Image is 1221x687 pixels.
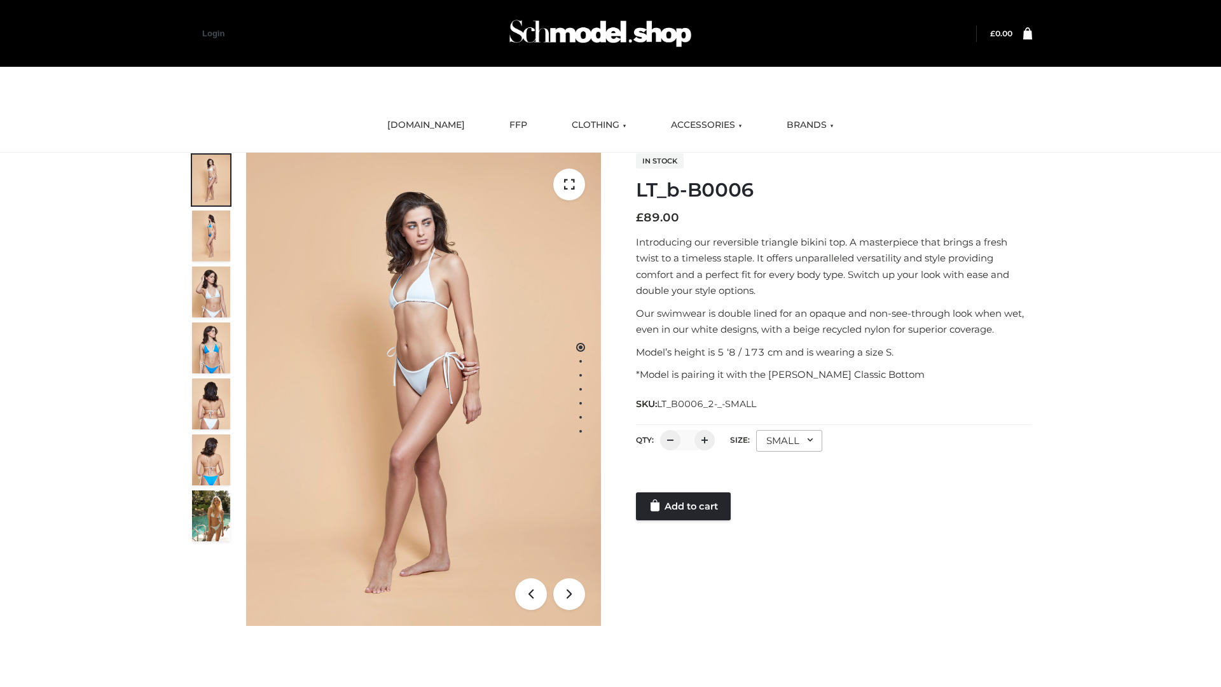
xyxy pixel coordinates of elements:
[636,344,1032,361] p: Model’s height is 5 ‘8 / 173 cm and is wearing a size S.
[990,29,1012,38] a: £0.00
[192,155,230,205] img: ArielClassicBikiniTop_CloudNine_AzureSky_OW114ECO_1-scaled.jpg
[192,323,230,373] img: ArielClassicBikiniTop_CloudNine_AzureSky_OW114ECO_4-scaled.jpg
[500,111,537,139] a: FFP
[777,111,843,139] a: BRANDS
[730,435,750,445] label: Size:
[990,29,1012,38] bdi: 0.00
[636,153,684,169] span: In stock
[636,211,644,225] span: £
[657,398,756,410] span: LT_B0006_2-_-SMALL
[192,434,230,485] img: ArielClassicBikiniTop_CloudNine_AzureSky_OW114ECO_8-scaled.jpg
[756,430,822,452] div: SMALL
[990,29,995,38] span: £
[636,179,1032,202] h1: LT_b-B0006
[202,29,224,38] a: Login
[246,153,601,626] img: ArielClassicBikiniTop_CloudNine_AzureSky_OW114ECO_1
[636,366,1032,383] p: *Model is pairing it with the [PERSON_NAME] Classic Bottom
[636,305,1032,338] p: Our swimwear is double lined for an opaque and non-see-through look when wet, even in our white d...
[192,211,230,261] img: ArielClassicBikiniTop_CloudNine_AzureSky_OW114ECO_2-scaled.jpg
[192,267,230,317] img: ArielClassicBikiniTop_CloudNine_AzureSky_OW114ECO_3-scaled.jpg
[378,111,474,139] a: [DOMAIN_NAME]
[192,378,230,429] img: ArielClassicBikiniTop_CloudNine_AzureSky_OW114ECO_7-scaled.jpg
[562,111,636,139] a: CLOTHING
[192,490,230,541] img: Arieltop_CloudNine_AzureSky2.jpg
[636,492,731,520] a: Add to cart
[636,234,1032,299] p: Introducing our reversible triangle bikini top. A masterpiece that brings a fresh twist to a time...
[505,8,696,59] img: Schmodel Admin 964
[636,435,654,445] label: QTY:
[661,111,752,139] a: ACCESSORIES
[636,396,757,412] span: SKU:
[636,211,679,225] bdi: 89.00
